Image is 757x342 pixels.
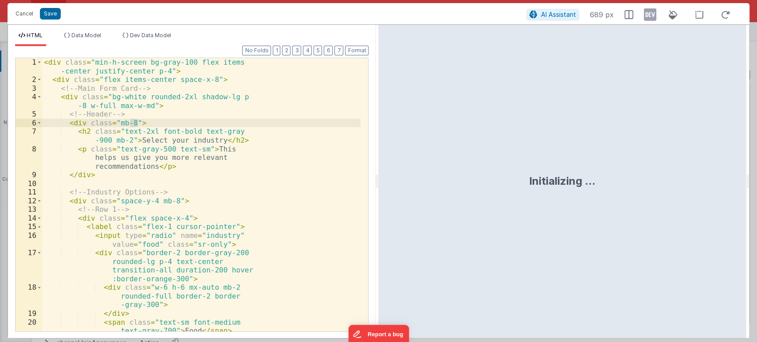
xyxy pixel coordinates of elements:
[334,46,343,55] button: 7
[292,46,301,55] button: 3
[16,205,42,214] div: 13
[526,9,579,20] button: AI Assistant
[16,127,42,144] div: 7
[16,231,42,249] div: 16
[16,110,42,119] div: 5
[16,197,42,206] div: 12
[273,46,280,55] button: 1
[11,8,38,20] button: Cancel
[16,145,42,171] div: 8
[27,32,43,39] span: HTML
[529,174,596,188] div: Initializing ...
[16,309,42,318] div: 19
[282,46,290,55] button: 2
[541,11,576,18] span: AI Assistant
[16,283,42,309] div: 18
[16,119,42,128] div: 6
[242,46,271,55] button: No Folds
[16,58,42,75] div: 1
[16,179,42,188] div: 10
[303,46,312,55] button: 4
[130,32,171,39] span: Dev Data Model
[314,46,322,55] button: 5
[16,188,42,197] div: 11
[16,214,42,223] div: 14
[40,8,61,19] button: Save
[16,318,42,335] div: 20
[16,171,42,179] div: 9
[590,9,614,20] span: 689 px
[324,46,333,55] button: 6
[71,32,101,39] span: Data Model
[16,75,42,84] div: 2
[16,84,42,93] div: 3
[16,222,42,231] div: 15
[16,249,42,283] div: 17
[16,93,42,110] div: 4
[345,46,369,55] button: Format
